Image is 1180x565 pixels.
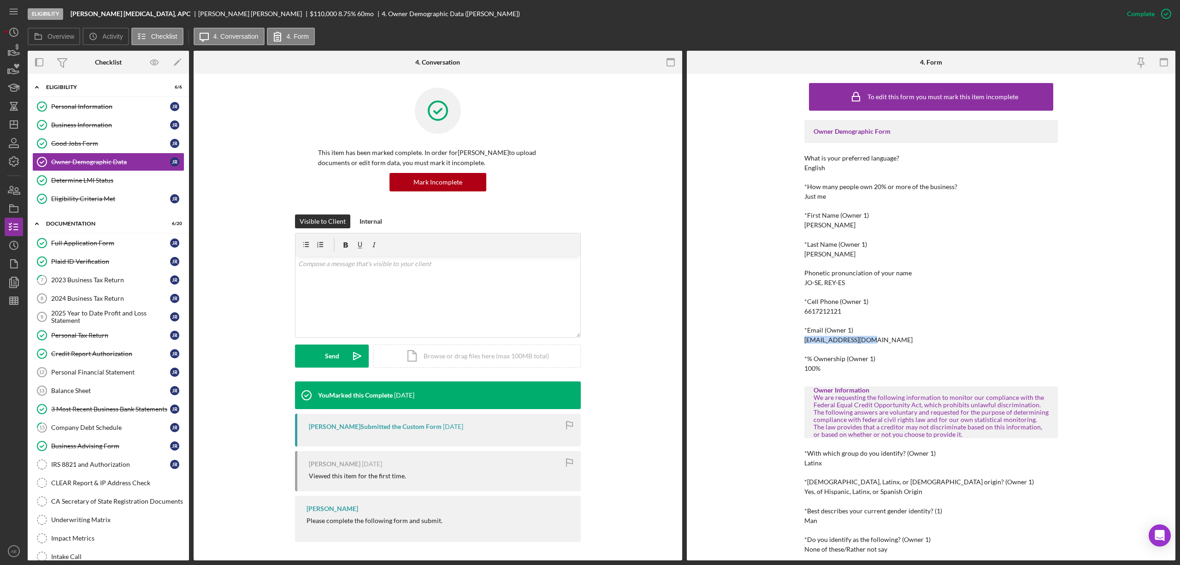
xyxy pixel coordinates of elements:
a: Determine LMI Status [32,171,184,190]
button: Internal [355,214,387,228]
a: 92025 Year to Date Profit and Loss StatementJR [32,308,184,326]
a: CA Secretary of State Registration Documents [32,492,184,511]
div: You Marked this Complete [318,392,393,399]
a: Full Application FormJR [32,234,184,252]
div: English [804,164,825,172]
label: Checklist [151,33,177,40]
div: J R [170,368,179,377]
a: Personal InformationJR [32,97,184,116]
div: Good Jobs Form [51,140,170,147]
div: J R [170,157,179,167]
a: CLEAR Report & IP Address Check [32,474,184,492]
time: 2025-09-11 00:09 [394,392,414,399]
div: Owner Demographic Data [51,158,170,166]
div: J R [170,349,179,358]
button: AE [5,542,23,560]
div: Eligibility Criteria Met [51,195,170,202]
a: Good Jobs FormJR [32,134,184,153]
div: Balance Sheet [51,387,170,394]
div: Send [325,345,339,368]
div: J R [170,275,179,285]
div: Documentation [46,221,159,226]
div: [PERSON_NAME] Submitted the Custom Form [309,423,442,430]
div: Business Advising Form [51,442,170,450]
a: 15Company Debt ScheduleJR [32,418,184,437]
text: AE [11,549,17,554]
button: Send [295,345,369,368]
div: J R [170,139,179,148]
div: What is your preferred language? [804,155,1058,162]
tspan: 8 [41,296,43,301]
div: Plaid ID Verification [51,258,170,265]
div: J R [170,238,179,248]
div: [PERSON_NAME] [804,250,855,258]
button: Overview [28,28,80,45]
div: Viewed this item for the first time. [309,472,406,480]
p: This item has been marked complete. In order for [PERSON_NAME] to upload documents or edit form d... [318,148,558,168]
time: 2025-09-10 23:16 [443,423,463,430]
div: Company Debt Schedule [51,424,170,431]
div: *% Ownership (Owner 1) [804,355,1058,363]
div: Full Application Form [51,239,170,247]
button: 4. Conversation [194,28,265,45]
div: Intake Call [51,553,184,560]
b: [PERSON_NAME] [MEDICAL_DATA], APC [71,10,190,18]
div: 2023 Business Tax Return [51,276,170,284]
div: Personal Financial Statement [51,369,170,376]
div: *[DEMOGRAPHIC_DATA], Latinx, or [DEMOGRAPHIC_DATA] origin? (Owner 1) [804,478,1058,486]
a: 13Balance SheetJR [32,381,184,400]
div: Phonetic pronunciation of your name [804,269,1058,277]
div: Eligibility [46,84,159,90]
a: Credit Report AuthorizationJR [32,345,184,363]
div: J R [170,120,179,130]
div: Underwriting Matrix [51,516,184,523]
div: Owner Demographic Form [814,128,1049,135]
div: J R [170,102,179,111]
div: 3 Most Recent Business Bank Statements [51,405,170,413]
div: Internal [360,214,382,228]
div: J R [170,404,179,414]
div: Personal Information [51,103,170,110]
div: 8.75 % [338,10,356,18]
button: Complete [1118,5,1175,23]
div: [PERSON_NAME] [309,460,360,468]
div: [PERSON_NAME] [PERSON_NAME] [198,10,310,18]
a: IRS 8821 and AuthorizationJR [32,455,184,474]
div: [PERSON_NAME] [307,505,358,512]
div: *First Name (Owner 1) [804,212,1058,219]
div: *Last Name (Owner 1) [804,241,1058,248]
tspan: 15 [39,424,45,430]
label: Overview [47,33,74,40]
label: Activity [102,33,123,40]
div: Latinx [804,459,822,467]
div: 6617212121 [804,308,841,315]
div: CA Secretary of State Registration Documents [51,498,184,505]
div: CLEAR Report & IP Address Check [51,479,184,487]
button: Visible to Client [295,214,350,228]
a: 3 Most Recent Business Bank StatementsJR [32,400,184,418]
div: Personal Tax Return [51,332,170,339]
div: To edit this form you must mark this item incomplete [867,93,1018,101]
div: $110,000 [310,10,337,18]
div: J R [170,294,179,303]
div: Owner Information [814,387,1049,394]
a: 12Personal Financial StatementJR [32,363,184,381]
div: None of these/Rather not say [804,546,887,553]
div: 6 / 6 [165,84,182,90]
a: 72023 Business Tax ReturnJR [32,271,184,289]
div: Eligibility [28,8,63,20]
div: *Cell Phone (Owner 1) [804,298,1058,305]
tspan: 9 [41,314,43,320]
div: J R [170,386,179,395]
a: Plaid ID VerificationJR [32,252,184,271]
div: J R [170,194,179,203]
div: *How many people own 20% or more of the business? [804,183,1058,190]
a: Business InformationJR [32,116,184,134]
div: 100% [804,365,820,372]
div: *Best describes your current gender identity? (1) [804,507,1058,515]
div: Man [804,517,817,524]
div: We are requesting the following information to monitor our compliance with the Federal Equal Cred... [814,394,1049,439]
div: Yes, of Hispanic, Latinx, or Spanish Origin [804,488,922,495]
div: Determine LMI Status [51,177,184,184]
div: Please complete the following form and submit. [307,517,442,524]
